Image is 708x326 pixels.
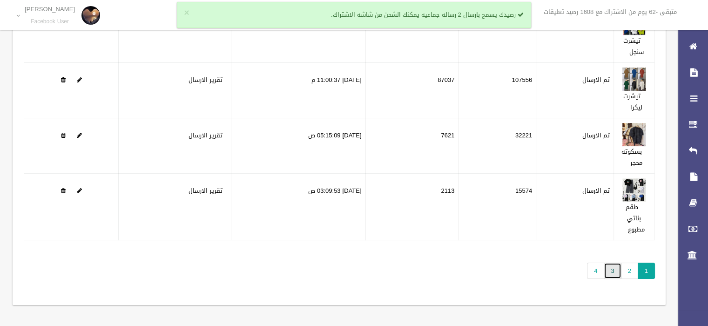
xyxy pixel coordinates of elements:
[459,63,536,118] td: 107556
[623,90,643,113] a: تيشرت ليكرا
[622,68,646,91] img: 638936715053871969.jpg
[459,174,536,240] td: 15574
[459,7,536,63] td: 28127
[582,185,610,197] label: تم الارسال
[231,174,365,240] td: [DATE] 03:09:53 ص
[622,123,646,146] img: 638936717155395993.jpg
[638,263,655,279] span: 1
[365,63,459,118] td: 87037
[622,185,646,197] a: Edit
[77,129,82,141] a: Edit
[77,185,82,197] a: Edit
[622,74,646,86] a: Edit
[25,18,75,25] small: Facebook User
[622,178,646,202] img: 638936731135407695.jpg
[189,185,223,197] a: تقرير الارسال
[621,263,638,279] a: 2
[365,174,459,240] td: 2113
[365,7,459,63] td: 9584
[231,63,365,118] td: [DATE] 11:00:37 م
[622,129,646,141] a: Edit
[365,118,459,174] td: 7621
[623,35,644,58] a: تيشرت سنجل
[626,201,645,235] a: طقم بناتي مطبوع
[231,7,365,63] td: [DATE] 02:17:01 ص
[587,263,604,279] a: 4
[189,74,223,86] a: تقرير الارسال
[177,2,531,28] div: رصيدك يسمح بارسال 2 رساله جماعيه يمكنك الشحن من شاشه الاشتراك.
[621,146,642,169] a: بسكوته محجر
[459,118,536,174] td: 32221
[582,75,610,86] label: تم الارسال
[231,118,365,174] td: [DATE] 05:15:09 ص
[604,263,621,279] a: 3
[582,130,610,141] label: تم الارسال
[184,8,189,18] button: ×
[25,6,75,13] p: [PERSON_NAME]
[77,74,82,86] a: Edit
[189,129,223,141] a: تقرير الارسال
